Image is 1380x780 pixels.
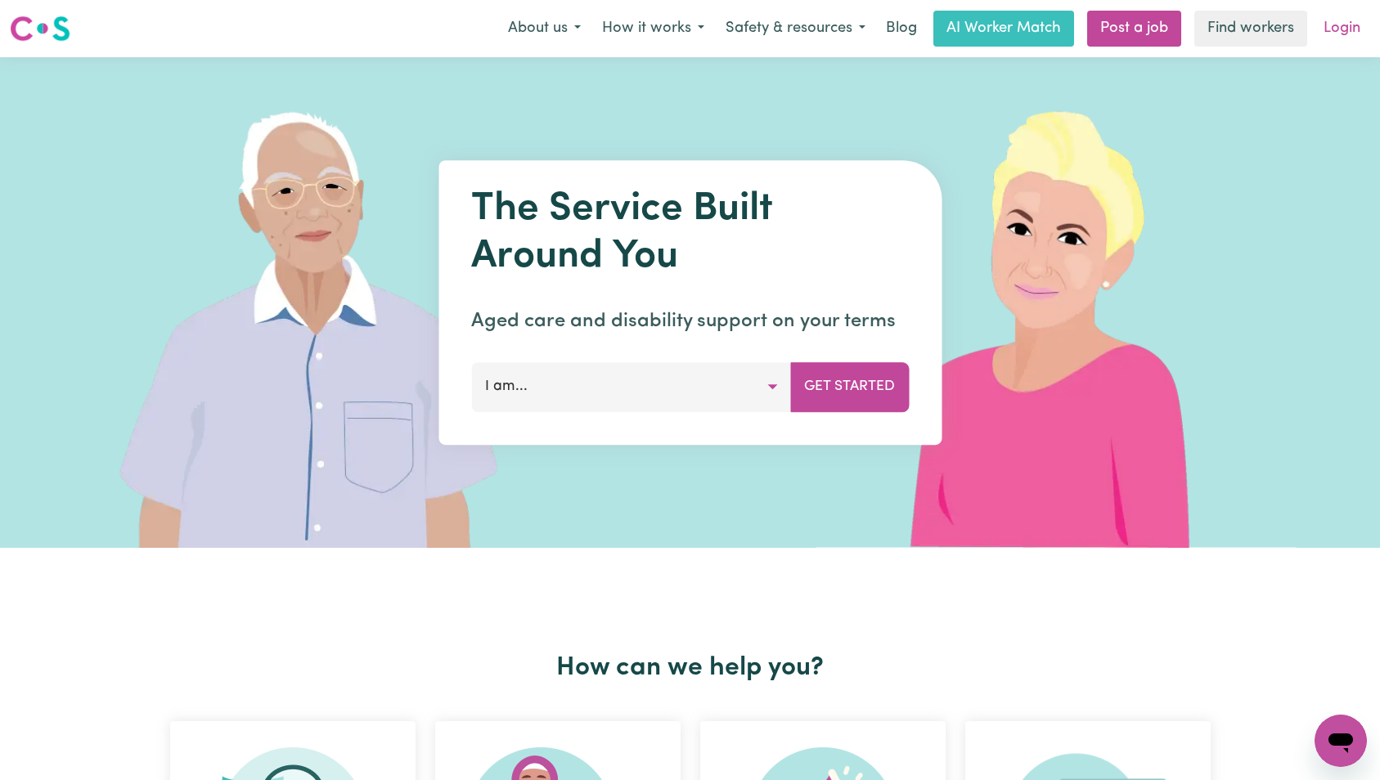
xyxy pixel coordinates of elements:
button: About us [497,11,591,46]
button: Get Started [790,362,909,411]
button: How it works [591,11,715,46]
button: Safety & resources [715,11,876,46]
p: Aged care and disability support on your terms [471,307,909,336]
button: I am... [471,362,791,411]
iframe: Button to launch messaging window [1315,715,1367,767]
h2: How can we help you? [160,652,1220,684]
a: AI Worker Match [933,11,1074,47]
a: Find workers [1194,11,1307,47]
a: Careseekers logo [10,10,70,47]
h1: The Service Built Around You [471,186,909,280]
img: Careseekers logo [10,14,70,43]
a: Login [1314,11,1370,47]
a: Blog [876,11,927,47]
a: Post a job [1087,11,1181,47]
